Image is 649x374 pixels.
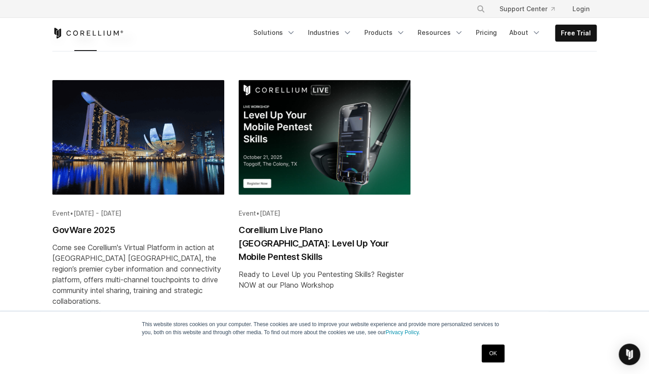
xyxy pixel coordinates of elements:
[239,80,410,195] img: Corellium Live Plano TX: Level Up Your Mobile Pentest Skills
[142,320,507,336] p: This website stores cookies on your computer. These cookies are used to improve your website expe...
[52,209,70,217] span: Event
[473,1,489,17] button: Search
[73,209,121,217] span: [DATE] - [DATE]
[565,1,597,17] a: Login
[52,242,224,306] div: Come see Corellium's Virtual Platform in action at [GEOGRAPHIC_DATA] [GEOGRAPHIC_DATA], the regio...
[239,209,256,217] span: Event
[52,209,224,218] div: •
[248,25,597,42] div: Navigation Menu
[248,25,301,41] a: Solutions
[52,80,224,195] img: GovWare 2025
[492,1,562,17] a: Support Center
[239,223,410,263] h2: Corellium Live Plano [GEOGRAPHIC_DATA]: Level Up Your Mobile Pentest Skills
[412,25,469,41] a: Resources
[465,1,597,17] div: Navigation Menu
[470,25,502,41] a: Pricing
[239,209,410,218] div: •
[239,80,410,335] a: Blog post summary: Corellium Live Plano TX: Level Up Your Mobile Pentest Skills
[52,28,124,38] a: Corellium Home
[303,25,357,41] a: Industries
[52,80,224,335] a: Blog post summary: GovWare 2025
[385,329,420,336] a: Privacy Policy.
[504,25,546,41] a: About
[239,269,410,290] div: Ready to Level Up you Pentesting Skills? Register NOW at our Plano Workshop
[482,344,504,362] a: OK
[619,344,640,365] div: Open Intercom Messenger
[260,209,280,217] span: [DATE]
[359,25,410,41] a: Products
[52,223,224,237] h2: GovWare 2025
[555,25,596,41] a: Free Trial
